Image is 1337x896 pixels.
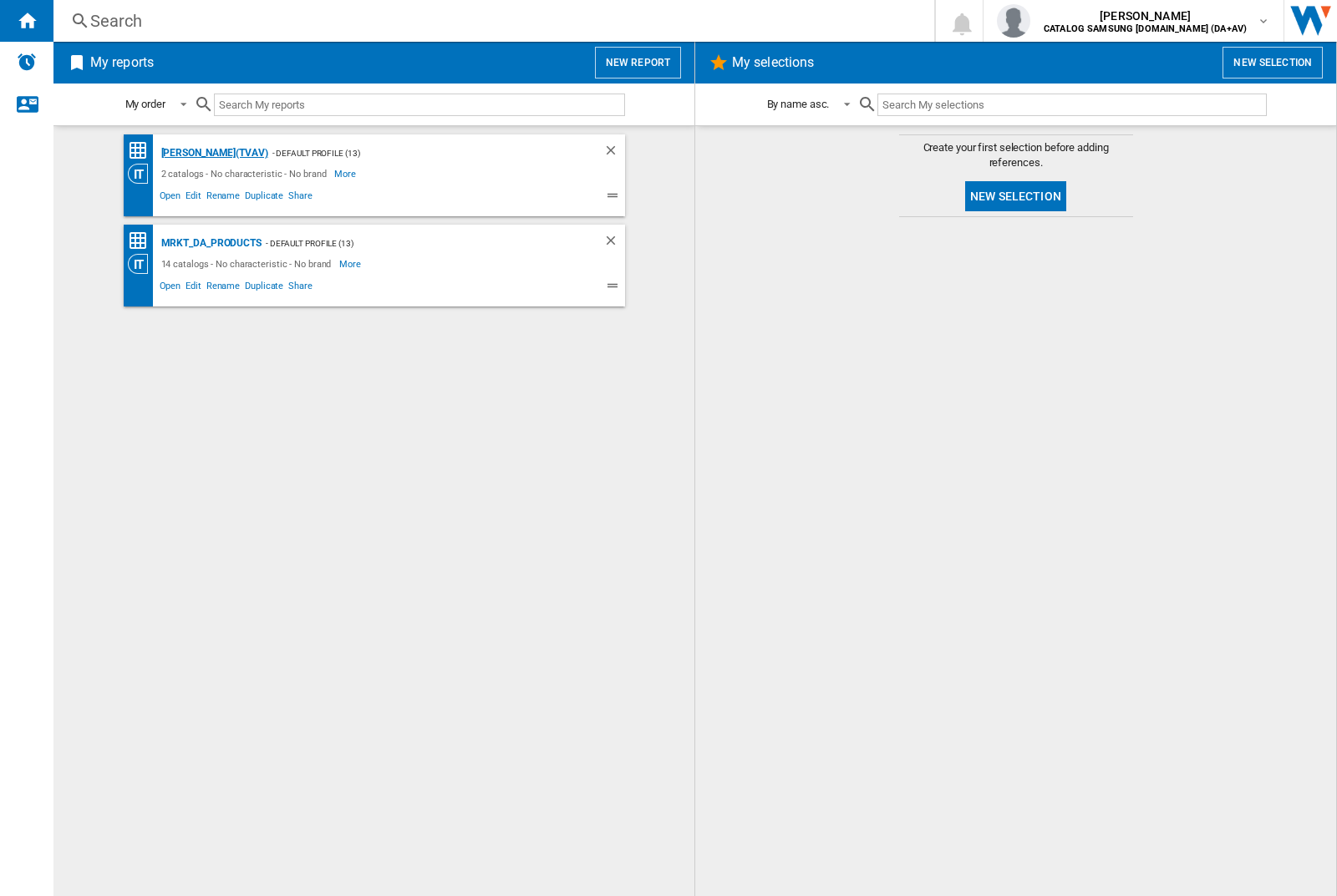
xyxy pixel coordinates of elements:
[183,278,204,298] span: Edit
[125,98,165,110] div: My order
[877,94,1266,116] input: Search My selections
[128,140,157,161] div: Price Matrix
[214,94,625,116] input: Search My reports
[262,233,570,254] div: - Default profile (13)
[183,188,204,208] span: Edit
[157,188,184,208] span: Open
[157,254,340,274] div: 14 catalogs - No characteristic - No brand
[157,278,184,298] span: Open
[90,9,891,33] div: Search
[339,254,363,274] span: More
[286,278,315,298] span: Share
[767,98,830,110] div: By name asc.
[157,233,262,254] div: MRKT_DA_PRODUCTS
[128,164,157,184] div: Category View
[1223,47,1323,78] button: New selection
[997,4,1030,38] img: profile.jpg
[603,143,625,164] div: Delete
[204,278,242,298] span: Rename
[334,164,358,184] span: More
[268,143,570,164] div: - Default profile (13)
[157,164,335,184] div: 2 catalogs - No characteristic - No brand
[1044,23,1247,34] b: CATALOG SAMSUNG [DOMAIN_NAME] (DA+AV)
[1044,8,1247,24] span: [PERSON_NAME]
[242,188,286,208] span: Duplicate
[729,47,817,78] h2: My selections
[242,278,286,298] span: Duplicate
[17,52,37,72] img: alerts-logo.svg
[128,230,157,251] div: Price Matrix
[965,181,1066,211] button: New selection
[603,233,625,254] div: Delete
[204,188,242,208] span: Rename
[899,140,1133,170] span: Create your first selection before adding references.
[87,47,157,78] h2: My reports
[595,47,681,78] button: New report
[128,254,157,274] div: Category View
[286,188,315,208] span: Share
[157,143,268,164] div: [PERSON_NAME](TVAV)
